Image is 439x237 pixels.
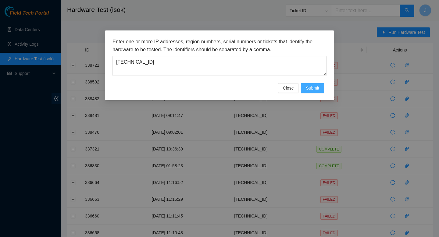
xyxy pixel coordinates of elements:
button: Close [278,83,299,93]
h3: Enter one or more IP addresses, region numbers, serial numbers or tickets that identify the hardw... [112,38,327,53]
button: Submit [301,83,324,93]
span: Close [283,85,294,91]
textarea: [TECHNICAL_ID] [112,56,327,76]
span: Submit [306,85,319,91]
